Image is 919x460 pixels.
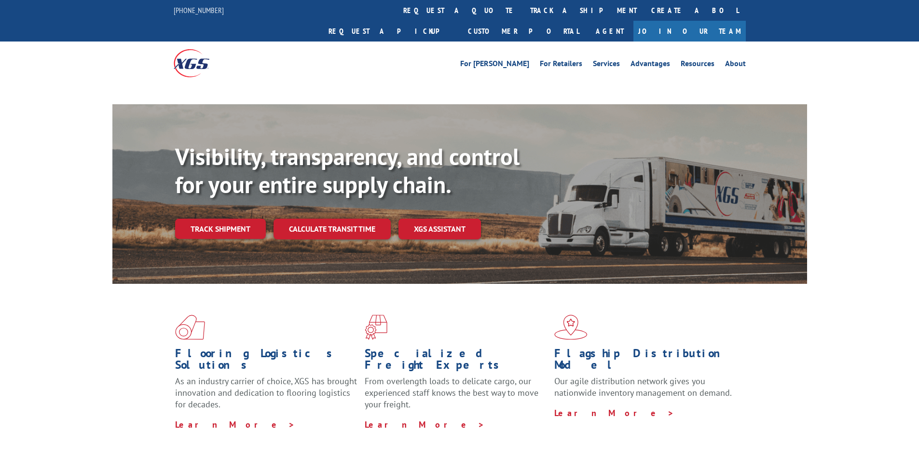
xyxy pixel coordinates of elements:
a: Agent [586,21,633,42]
a: Advantages [631,60,670,70]
h1: Flagship Distribution Model [554,348,737,376]
a: Customer Portal [461,21,586,42]
a: [PHONE_NUMBER] [174,5,224,15]
a: For [PERSON_NAME] [460,60,529,70]
a: XGS ASSISTANT [398,219,481,239]
a: Calculate transit time [274,219,391,239]
h1: Specialized Freight Experts [365,348,547,376]
p: From overlength loads to delicate cargo, our experienced staff knows the best way to move your fr... [365,376,547,418]
a: Resources [681,60,714,70]
a: Learn More > [365,419,485,430]
img: xgs-icon-focused-on-flooring-red [365,315,387,340]
img: xgs-icon-flagship-distribution-model-red [554,315,588,340]
a: Learn More > [175,419,295,430]
span: Our agile distribution network gives you nationwide inventory management on demand. [554,376,732,398]
a: Join Our Team [633,21,746,42]
a: Learn More > [554,407,674,418]
img: xgs-icon-total-supply-chain-intelligence-red [175,315,205,340]
a: Track shipment [175,219,266,239]
b: Visibility, transparency, and control for your entire supply chain. [175,141,520,199]
a: Services [593,60,620,70]
a: Request a pickup [321,21,461,42]
span: As an industry carrier of choice, XGS has brought innovation and dedication to flooring logistics... [175,376,357,410]
a: For Retailers [540,60,582,70]
h1: Flooring Logistics Solutions [175,348,357,376]
a: About [725,60,746,70]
